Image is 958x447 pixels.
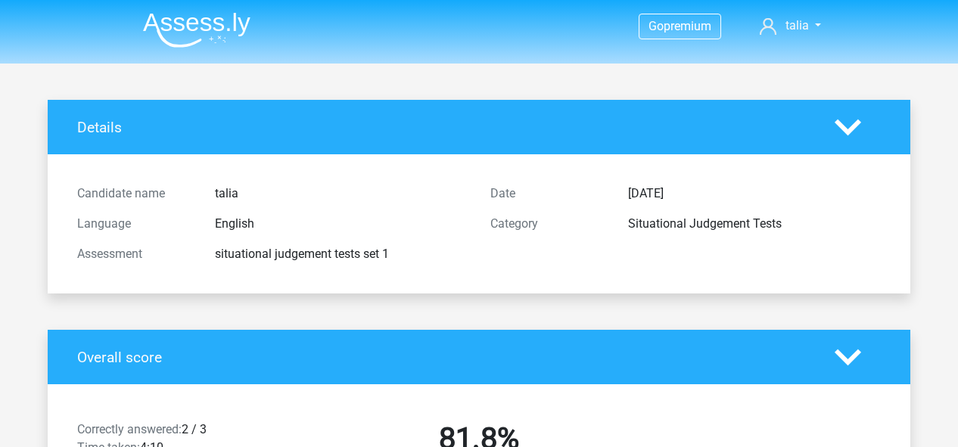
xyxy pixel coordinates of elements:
[66,185,204,203] div: Candidate name
[204,245,479,263] div: situational judgement tests set 1
[204,185,479,203] div: talia
[143,12,250,48] img: Assessly
[77,119,812,136] h4: Details
[479,185,617,203] div: Date
[77,422,182,436] span: Correctly answered:
[617,215,892,233] div: Situational Judgement Tests
[204,215,479,233] div: English
[754,17,827,35] a: talia
[649,19,664,33] span: Go
[77,349,812,366] h4: Overall score
[785,18,809,33] span: talia
[479,215,617,233] div: Category
[639,16,720,36] a: Gopremium
[66,245,204,263] div: Assessment
[664,19,711,33] span: premium
[66,215,204,233] div: Language
[617,185,892,203] div: [DATE]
